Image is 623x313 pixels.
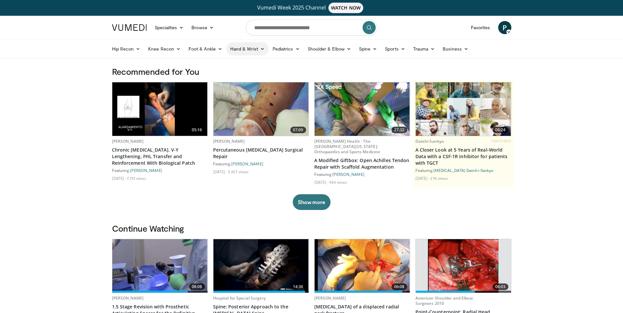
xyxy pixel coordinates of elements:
[381,42,409,55] a: Sports
[112,138,144,144] a: [PERSON_NAME]
[304,42,355,55] a: Shoulder & Elbow
[493,127,508,133] span: 06:24
[269,42,304,55] a: Pediatrics
[315,82,410,136] a: 27:32
[430,176,448,181] li: 274 views
[151,21,188,34] a: Specialties
[112,239,208,293] img: 9a438204-66ba-43f0-86a5-871c573143bf.620x360_q85_upscale.jpg
[416,82,511,136] a: 06:24
[314,295,346,301] a: [PERSON_NAME]
[315,239,410,293] a: 06:08
[112,24,147,31] img: VuMedi Logo
[332,172,365,177] a: [PERSON_NAME]
[189,127,205,133] span: 05:16
[246,20,377,35] input: Search topics, interventions
[112,82,208,136] a: 05:16
[226,42,269,55] a: Hand & Wrist
[112,295,144,301] a: [PERSON_NAME]
[415,176,430,181] li: [DATE]
[314,138,380,155] a: [PERSON_NAME] Health - The [GEOGRAPHIC_DATA][US_STATE]: Orthopaedics and Sports Medicine
[290,283,306,290] span: 14:36
[314,157,410,170] a: A Modified Giftbox: Open Achilles Tendon Repair with Scaffold Augmentation
[328,3,363,13] span: WATCH NOW
[112,223,511,234] h3: Continue Watching
[213,295,266,301] a: Hospital for Special Surgery
[315,239,410,293] img: 678bb699-1394-46bc-9978-939d1ebf83bc.620x360_q85_upscale.jpg
[290,127,306,133] span: 07:09
[492,139,511,143] span: FEATURED
[213,161,309,166] div: Featuring:
[213,239,309,293] img: 37a6b333-5e08-496e-bfd7-380402db64ff.620x360_q85_upscale.jpg
[409,42,439,55] a: Trauma
[428,239,499,293] img: ath_1.png.620x360_q85_upscale.jpg
[415,147,511,166] a: A Closer Look at 5 Years of Real-World Data with a CSF-1R inhibitor for patients with TGCT
[213,138,245,144] a: [PERSON_NAME]
[113,3,510,13] a: Vumedi Week 2025 ChannelWATCH NOW
[416,82,511,136] img: 93c22cae-14d1-47f0-9e4a-a244e824b022.png.620x360_q85_upscale.jpg
[315,82,410,136] img: 3b42ab9d-0d12-4c4e-9810-dbb747d5cb5c.620x360_q85_upscale.jpg
[467,21,494,34] a: Favorites
[112,66,511,77] h3: Recommended for You
[498,21,511,34] a: P
[127,176,146,181] li: 7,751 views
[415,295,473,306] a: American Shoulder and Elbow Surgeons 2010
[293,194,330,210] button: Show more
[188,21,218,34] a: Browse
[112,82,208,136] img: 86235695-6742-4e26-9666-bb360c3b1117.620x360_q85_upscale.jpg
[213,239,309,293] a: 14:36
[213,82,309,136] img: 1e5865bd-873a-4f3d-8765-ef46eeb93e8e.620x360_q85_upscale.jpg
[213,147,309,160] a: Percutaneous [MEDICAL_DATA] Surgical Repair
[231,161,263,166] a: [PERSON_NAME]
[415,138,444,144] a: Daiichi-Sankyo
[415,168,511,173] div: Featuring:
[314,172,410,177] div: Featuring:
[391,127,407,133] span: 27:32
[112,239,208,293] a: 08:08
[144,42,185,55] a: Knee Recon
[185,42,226,55] a: Foot & Ankle
[112,176,126,181] li: [DATE]
[228,169,249,174] li: 5,927 views
[108,42,145,55] a: Hip Recon
[314,179,328,185] li: [DATE]
[189,283,205,290] span: 08:08
[329,179,347,185] li: 984 views
[213,169,227,174] li: [DATE]
[112,168,208,173] div: Featuring:
[213,82,309,136] a: 07:09
[416,239,511,293] a: 06:03
[434,168,494,173] a: [MEDICAL_DATA] Daiichi-Sankyo
[112,147,208,166] a: Chronic [MEDICAL_DATA]. V-Y Lengthening, FHL Transfer and Reinforcement With Biological Patch
[391,283,407,290] span: 06:08
[493,283,508,290] span: 06:03
[130,168,162,173] a: [PERSON_NAME]
[439,42,472,55] a: Business
[355,42,381,55] a: Spine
